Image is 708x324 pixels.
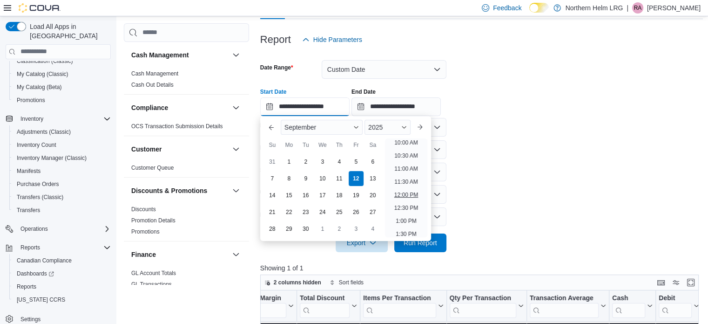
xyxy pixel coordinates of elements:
[281,120,363,135] div: Button. Open the month selector. September is currently selected.
[351,97,441,116] input: Press the down key to open a popover containing a calendar.
[612,294,653,317] button: Cash
[9,293,115,306] button: [US_STATE] CCRS
[13,126,111,138] span: Adjustments (Classic)
[131,123,223,130] span: OCS Transaction Submission Details
[2,222,115,235] button: Operations
[13,294,111,305] span: Washington CCRS
[131,206,156,213] span: Discounts
[655,277,667,288] button: Keyboard shortcuts
[13,268,58,279] a: Dashboards
[332,205,347,220] div: day-25
[13,255,75,266] a: Canadian Compliance
[449,294,523,317] button: Qty Per Transaction
[260,64,293,71] label: Date Range
[315,205,330,220] div: day-24
[391,150,422,161] li: 10:30 AM
[351,88,376,96] label: End Date
[315,171,330,186] div: day-10
[332,171,347,186] div: day-11
[265,205,280,220] div: day-21
[239,294,286,303] div: Gross Margin
[332,221,347,236] div: day-2
[322,60,446,79] button: Custom Date
[131,70,178,77] a: Cash Management
[332,138,347,152] div: Th
[392,228,420,240] li: 1:30 PM
[282,138,297,152] div: Mo
[17,283,36,290] span: Reports
[282,188,297,203] div: day-15
[659,294,692,317] div: Debit
[530,294,599,317] div: Transaction Average
[17,242,111,253] span: Reports
[13,55,77,67] a: Classification (Classic)
[433,124,441,131] button: Open list of options
[13,55,111,67] span: Classification (Classic)
[131,217,175,224] a: Promotion Details
[363,294,436,303] div: Items Per Transaction
[298,188,313,203] div: day-16
[230,249,242,260] button: Finance
[529,3,549,13] input: Dark Mode
[17,296,65,303] span: [US_STATE] CCRS
[131,206,156,213] a: Discounts
[627,2,628,14] p: |
[282,205,297,220] div: day-22
[282,154,297,169] div: day-1
[17,141,56,149] span: Inventory Count
[332,188,347,203] div: day-18
[9,81,115,94] button: My Catalog (Beta)
[17,242,44,253] button: Reports
[13,69,72,80] a: My Catalog (Classic)
[131,103,168,112] h3: Compliance
[612,294,645,317] div: Cash
[17,193,63,201] span: Transfers (Classic)
[349,188,364,203] div: day-19
[230,102,242,113] button: Compliance
[131,186,207,195] h3: Discounts & Promotions
[530,294,606,317] button: Transaction Average
[17,223,52,234] button: Operations
[264,153,381,237] div: September, 2025
[9,204,115,217] button: Transfers
[239,294,286,317] div: Gross Margin
[685,277,696,288] button: Enter fullscreen
[13,82,111,93] span: My Catalog (Beta)
[131,145,229,154] button: Customer
[239,294,293,317] button: Gross Margin
[282,171,297,186] div: day-8
[315,221,330,236] div: day-1
[364,120,411,135] div: Button. Open the year selector. 2025 is currently selected.
[17,270,54,277] span: Dashboards
[9,267,115,280] a: Dashboards
[17,83,62,91] span: My Catalog (Beta)
[13,152,90,164] a: Inventory Manager (Classic)
[17,128,71,136] span: Adjustments (Classic)
[131,50,189,60] h3: Cash Management
[124,162,249,177] div: Customer
[13,294,69,305] a: [US_STATE] CCRS
[265,221,280,236] div: day-28
[131,82,174,88] a: Cash Out Details
[274,279,321,286] span: 2 columns hidden
[300,294,350,317] div: Total Discount
[632,2,643,14] div: Rhiannon Adams
[230,185,242,196] button: Discounts & Promotions
[13,82,66,93] a: My Catalog (Beta)
[13,165,111,177] span: Manifests
[13,268,111,279] span: Dashboards
[391,189,422,200] li: 12:00 PM
[26,22,111,41] span: Load All Apps in [GEOGRAPHIC_DATA]
[9,178,115,191] button: Purchase Orders
[365,154,380,169] div: day-6
[391,137,422,148] li: 10:00 AM
[13,192,67,203] a: Transfers (Classic)
[298,154,313,169] div: day-2
[131,228,160,235] span: Promotions
[392,215,420,227] li: 1:00 PM
[17,70,68,78] span: My Catalog (Classic)
[230,144,242,155] button: Customer
[363,294,436,317] div: Items Per Transaction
